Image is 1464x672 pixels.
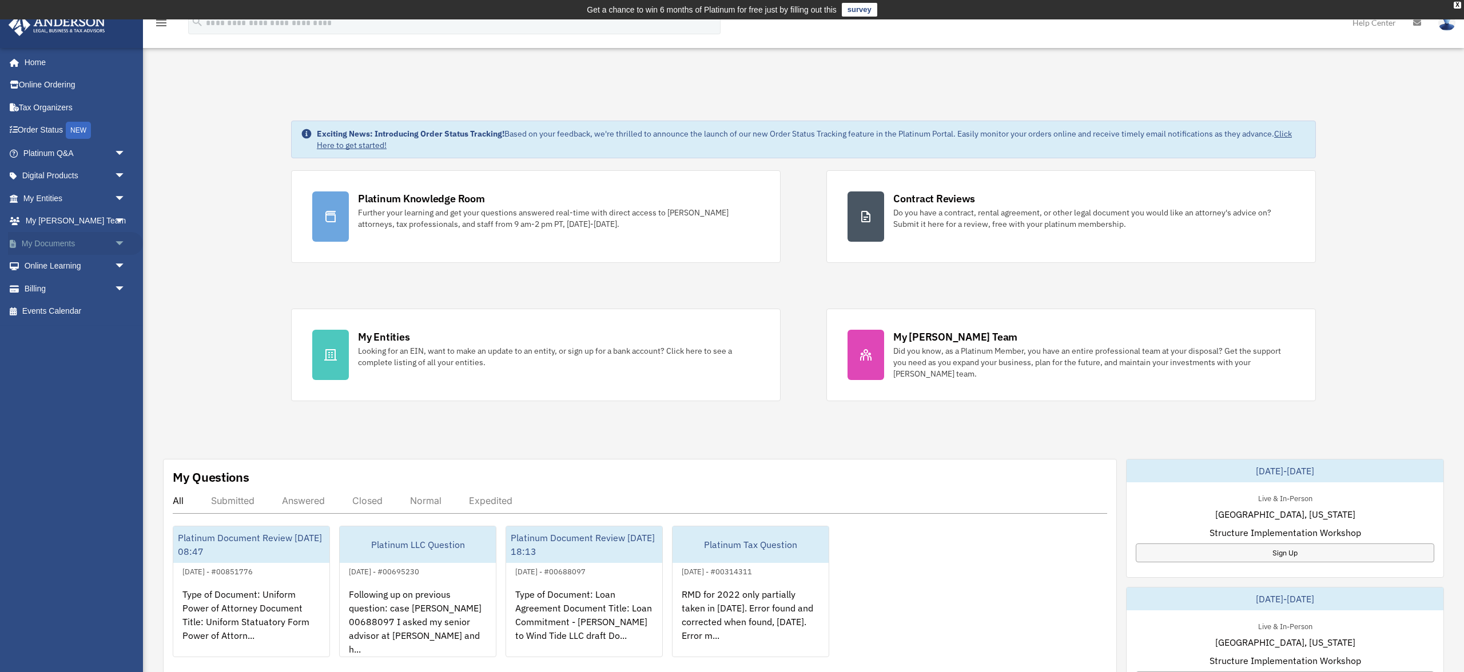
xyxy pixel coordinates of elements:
[1136,543,1434,562] a: Sign Up
[291,170,781,263] a: Platinum Knowledge Room Further your learning and get your questions answered real-time with dire...
[587,3,837,17] div: Get a chance to win 6 months of Platinum for free just by filling out this
[340,565,428,577] div: [DATE] - #00695230
[66,122,91,139] div: NEW
[8,187,143,210] a: My Entitiesarrow_drop_down
[8,277,143,300] a: Billingarrow_drop_down
[673,578,829,667] div: RMD for 2022 only partially taken in [DATE]. Error found and corrected when found, [DATE]. Error ...
[340,578,496,667] div: Following up on previous question: case [PERSON_NAME] 00688097 I asked my senior advisor at [PERS...
[154,16,168,30] i: menu
[291,309,781,401] a: My Entities Looking for an EIN, want to make an update to an entity, or sign up for a bank accoun...
[1249,491,1322,503] div: Live & In-Person
[469,495,512,506] div: Expedited
[154,20,168,30] a: menu
[1215,507,1355,521] span: [GEOGRAPHIC_DATA], [US_STATE]
[114,255,137,278] span: arrow_drop_down
[8,142,143,165] a: Platinum Q&Aarrow_drop_down
[352,495,383,506] div: Closed
[340,526,496,563] div: Platinum LLC Question
[893,191,975,206] div: Contract Reviews
[173,526,329,563] div: Platinum Document Review [DATE] 08:47
[8,210,143,233] a: My [PERSON_NAME] Teamarrow_drop_down
[114,277,137,301] span: arrow_drop_down
[1210,526,1361,539] span: Structure Implementation Workshop
[506,526,663,657] a: Platinum Document Review [DATE] 18:13[DATE] - #00688097Type of Document: Loan Agreement Document ...
[506,526,662,563] div: Platinum Document Review [DATE] 18:13
[8,119,143,142] a: Order StatusNEW
[173,578,329,667] div: Type of Document: Uniform Power of Attorney Document Title: Uniform Statuatory Form Power of Atto...
[114,142,137,165] span: arrow_drop_down
[5,14,109,36] img: Anderson Advisors Platinum Portal
[672,526,829,657] a: Platinum Tax Question[DATE] - #00314311RMD for 2022 only partially taken in [DATE]. Error found a...
[114,210,137,233] span: arrow_drop_down
[358,345,759,368] div: Looking for an EIN, want to make an update to an entity, or sign up for a bank account? Click her...
[673,565,761,577] div: [DATE] - #00314311
[673,526,829,563] div: Platinum Tax Question
[1454,2,1461,9] div: close
[826,309,1316,401] a: My [PERSON_NAME] Team Did you know, as a Platinum Member, you have an entire professional team at...
[8,96,143,119] a: Tax Organizers
[358,191,485,206] div: Platinum Knowledge Room
[893,207,1295,230] div: Do you have a contract, rental agreement, or other legal document you would like an attorney's ad...
[8,51,137,74] a: Home
[114,187,137,210] span: arrow_drop_down
[317,128,1306,151] div: Based on your feedback, we're thrilled to announce the launch of our new Order Status Tracking fe...
[114,165,137,188] span: arrow_drop_down
[8,232,143,255] a: My Documentsarrow_drop_down
[173,526,330,657] a: Platinum Document Review [DATE] 08:47[DATE] - #00851776Type of Document: Uniform Power of Attorne...
[8,165,143,187] a: Digital Productsarrow_drop_down
[191,15,204,28] i: search
[8,74,143,97] a: Online Ordering
[317,129,1292,150] a: Click Here to get started!
[842,3,877,17] a: survey
[173,495,184,506] div: All
[339,526,496,657] a: Platinum LLC Question[DATE] - #00695230Following up on previous question: case [PERSON_NAME] 0068...
[1249,619,1322,631] div: Live & In-Person
[1215,635,1355,649] span: [GEOGRAPHIC_DATA], [US_STATE]
[1210,654,1361,667] span: Structure Implementation Workshop
[8,255,143,278] a: Online Learningarrow_drop_down
[358,330,409,344] div: My Entities
[506,578,662,667] div: Type of Document: Loan Agreement Document Title: Loan Commitment - [PERSON_NAME] to Wind Tide LLC...
[8,300,143,323] a: Events Calendar
[1127,459,1443,482] div: [DATE]-[DATE]
[506,565,595,577] div: [DATE] - #00688097
[114,232,137,255] span: arrow_drop_down
[358,207,759,230] div: Further your learning and get your questions answered real-time with direct access to [PERSON_NAM...
[282,495,325,506] div: Answered
[893,330,1017,344] div: My [PERSON_NAME] Team
[173,565,262,577] div: [DATE] - #00851776
[1438,14,1455,31] img: User Pic
[826,170,1316,263] a: Contract Reviews Do you have a contract, rental agreement, or other legal document you would like...
[317,129,504,139] strong: Exciting News: Introducing Order Status Tracking!
[211,495,254,506] div: Submitted
[410,495,441,506] div: Normal
[1127,587,1443,610] div: [DATE]-[DATE]
[173,469,249,486] div: My Questions
[893,345,1295,379] div: Did you know, as a Platinum Member, you have an entire professional team at your disposal? Get th...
